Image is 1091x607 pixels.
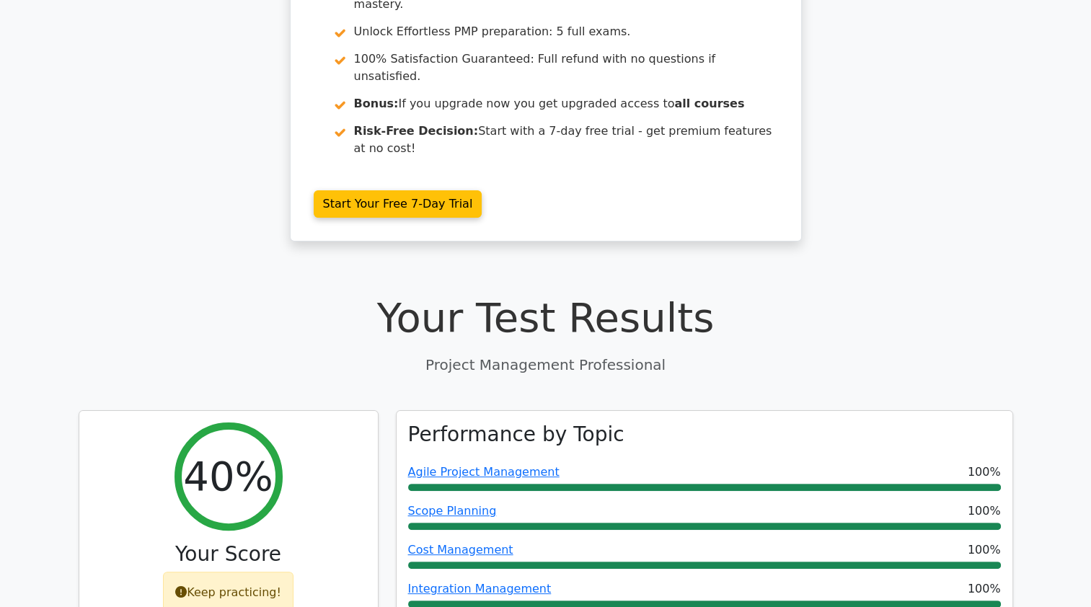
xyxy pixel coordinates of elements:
[968,580,1001,598] span: 100%
[408,465,560,479] a: Agile Project Management
[968,541,1001,559] span: 100%
[408,504,497,518] a: Scope Planning
[408,543,513,557] a: Cost Management
[408,582,552,595] a: Integration Management
[408,422,624,447] h3: Performance by Topic
[91,542,366,567] h3: Your Score
[968,502,1001,520] span: 100%
[314,190,482,218] a: Start Your Free 7-Day Trial
[968,464,1001,481] span: 100%
[79,293,1013,342] h1: Your Test Results
[79,354,1013,376] p: Project Management Professional
[183,452,273,500] h2: 40%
